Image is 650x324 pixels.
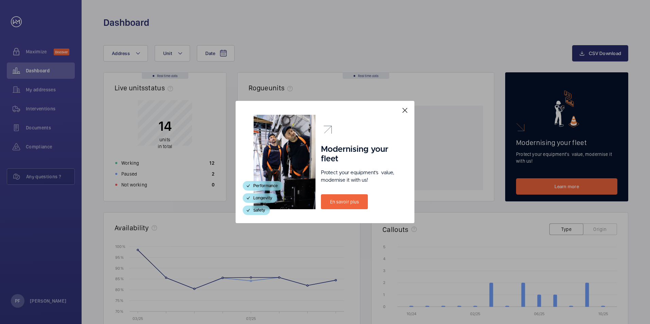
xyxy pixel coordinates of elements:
a: En savoir plus [321,194,368,209]
p: Protect your equipment's value, modernise it with us! [321,169,396,184]
h1: Modernising your fleet [321,145,396,164]
div: Longevity [243,193,277,203]
div: Performance [243,181,283,191]
div: Safety [243,205,270,215]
